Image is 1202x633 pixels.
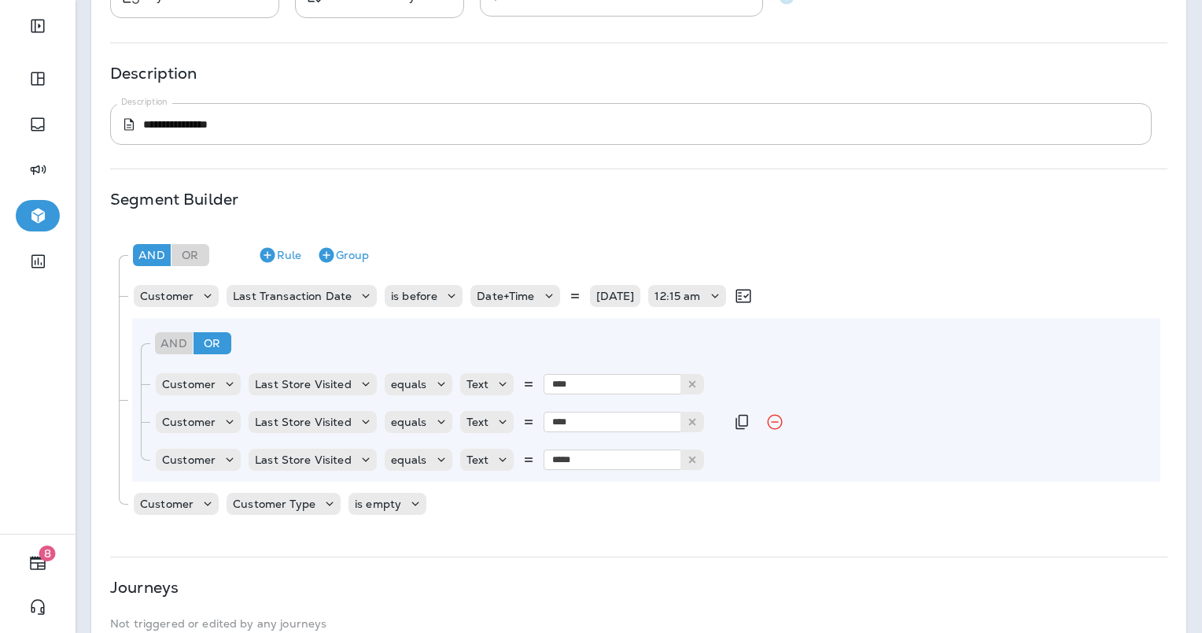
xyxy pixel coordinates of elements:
[110,617,1167,630] p: Not triggered or edited by any journeys
[477,290,534,302] p: Date+Time
[391,416,427,428] p: equals
[311,242,375,268] button: Group
[171,244,209,266] div: Or
[255,378,352,391] p: Last Store Visited
[391,378,427,391] p: equals
[233,498,315,510] p: Customer Type
[110,193,238,205] p: Segment Builder
[162,378,216,391] p: Customer
[654,290,700,302] p: 12:15 am
[759,406,791,438] button: Remove Rule
[194,332,231,354] div: Or
[121,96,168,108] label: Description
[233,290,352,302] p: Last Transaction Date
[110,67,197,80] p: Description
[466,378,489,391] p: Text
[466,416,489,428] p: Text
[466,453,489,466] p: Text
[39,546,56,561] span: 8
[596,290,635,302] p: [DATE]
[155,332,193,354] div: And
[16,10,60,42] button: Expand Sidebar
[391,453,427,466] p: equals
[391,290,437,302] p: is before
[110,581,179,594] p: Journeys
[140,290,194,302] p: Customer
[162,416,216,428] p: Customer
[255,453,352,466] p: Last Store Visited
[255,416,352,428] p: Last Store Visited
[355,498,401,510] p: is empty
[726,406,758,438] button: Duplicate Rule
[133,244,171,266] div: And
[252,242,308,268] button: Rule
[162,453,216,466] p: Customer
[140,498,194,510] p: Customer
[16,547,60,579] button: 8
